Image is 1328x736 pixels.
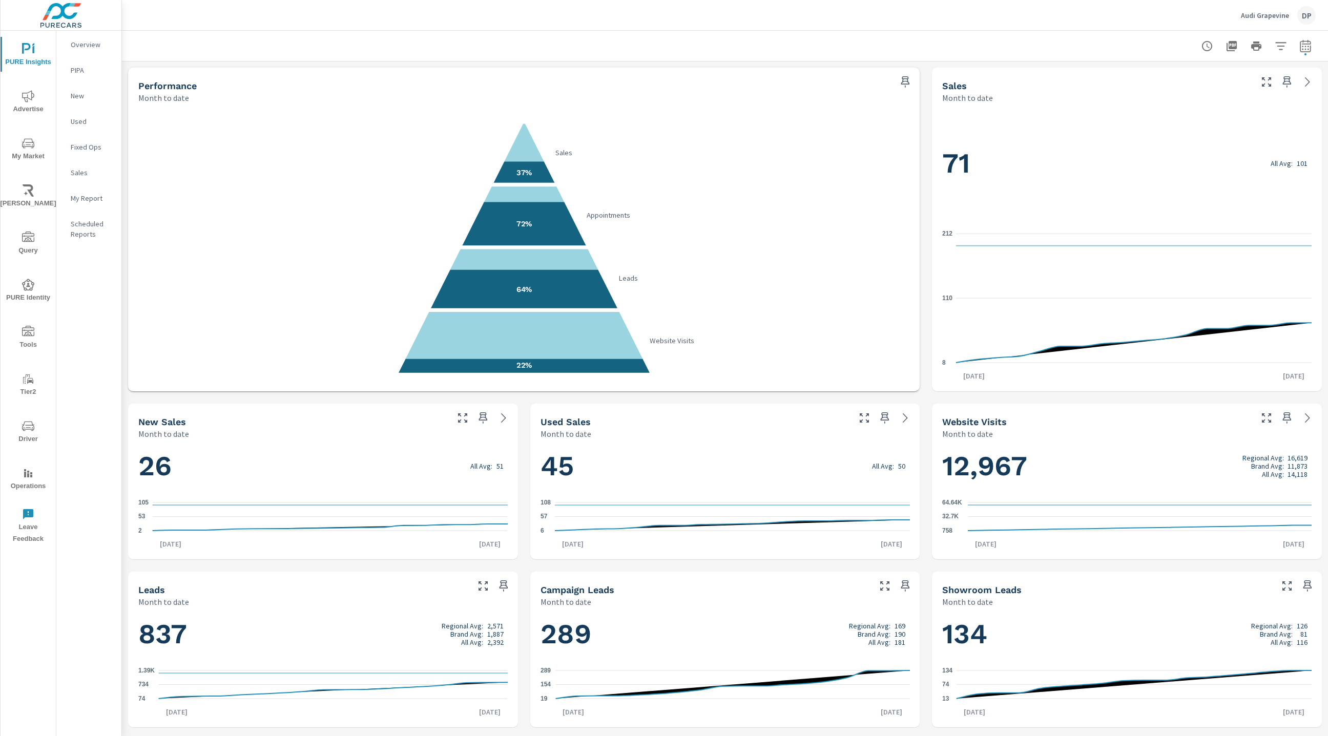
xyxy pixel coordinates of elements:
[957,707,992,717] p: [DATE]
[516,285,532,294] text: 64%
[541,513,548,520] text: 57
[1299,410,1316,426] a: See more details in report
[496,462,504,470] p: 51
[1299,74,1316,90] a: See more details in report
[618,274,637,283] text: Leads
[874,539,909,549] p: [DATE]
[1271,159,1293,167] p: All Avg:
[942,681,949,688] text: 74
[4,43,53,68] span: PURE Insights
[942,80,967,91] h5: Sales
[138,617,508,651] h1: 837
[1299,578,1316,594] span: Save this to your personalized report
[71,91,113,101] p: New
[56,88,121,103] div: New
[1271,638,1293,646] p: All Avg:
[1300,630,1308,638] p: 81
[4,373,53,398] span: Tier2
[541,681,551,688] text: 154
[1279,410,1295,426] span: Save this to your personalized report
[942,499,962,506] text: 64.64K
[1260,630,1293,638] p: Brand Avg:
[897,410,914,426] a: See more details in report
[4,326,53,351] span: Tools
[472,707,508,717] p: [DATE]
[942,146,1312,181] h1: 71
[942,359,946,366] text: 8
[541,667,551,674] text: 289
[4,137,53,162] span: My Market
[56,37,121,52] div: Overview
[442,622,483,630] p: Regional Avg:
[1297,6,1316,25] div: DP
[895,638,905,646] p: 181
[472,539,508,549] p: [DATE]
[138,681,149,688] text: 734
[1242,454,1284,462] p: Regional Avg:
[516,168,532,177] text: 37%
[153,539,189,549] p: [DATE]
[898,462,905,470] p: 50
[541,584,614,595] h5: Campaign Leads
[650,336,694,345] text: Website Visits
[877,578,893,594] button: Make Fullscreen
[487,630,504,638] p: 1,887
[71,39,113,50] p: Overview
[4,279,53,304] span: PURE Identity
[897,578,914,594] span: Save this to your personalized report
[1258,74,1275,90] button: Make Fullscreen
[487,638,504,646] p: 2,392
[541,527,544,534] text: 6
[849,622,890,630] p: Regional Avg:
[942,230,952,238] text: 212
[56,114,121,129] div: Used
[516,361,532,370] text: 22%
[1221,36,1242,56] button: "Export Report to PDF"
[1258,410,1275,426] button: Make Fullscreen
[1251,622,1293,630] p: Regional Avg:
[470,462,492,470] p: All Avg:
[555,539,591,549] p: [DATE]
[138,80,197,91] h5: Performance
[942,584,1022,595] h5: Showroom Leads
[4,184,53,209] span: [PERSON_NAME]
[956,371,992,381] p: [DATE]
[1288,454,1308,462] p: 16,619
[541,428,591,440] p: Month to date
[897,74,914,90] span: Save this to your personalized report
[138,584,165,595] h5: Leads
[541,499,551,506] text: 108
[138,596,189,608] p: Month to date
[4,420,53,445] span: Driver
[942,596,993,608] p: Month to date
[1297,159,1308,167] p: 101
[541,449,910,483] h1: 45
[942,92,993,104] p: Month to date
[1271,36,1291,56] button: Apply Filters
[56,191,121,206] div: My Report
[555,148,572,157] text: Sales
[541,596,591,608] p: Month to date
[1276,371,1312,381] p: [DATE]
[138,92,189,104] p: Month to date
[1276,539,1312,549] p: [DATE]
[895,622,905,630] p: 169
[71,142,113,152] p: Fixed Ops
[138,695,146,702] text: 74
[942,617,1312,651] h1: 134
[942,527,952,534] text: 758
[71,219,113,239] p: Scheduled Reports
[138,449,508,483] h1: 26
[555,707,591,717] p: [DATE]
[1,31,56,549] div: nav menu
[942,513,959,520] text: 32.7K
[1241,11,1289,20] p: Audi Grapevine
[56,216,121,242] div: Scheduled Reports
[4,232,53,257] span: Query
[1288,470,1308,478] p: 14,118
[56,165,121,180] div: Sales
[587,211,630,220] text: Appointments
[942,295,952,302] text: 110
[487,622,504,630] p: 2,571
[71,116,113,127] p: Used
